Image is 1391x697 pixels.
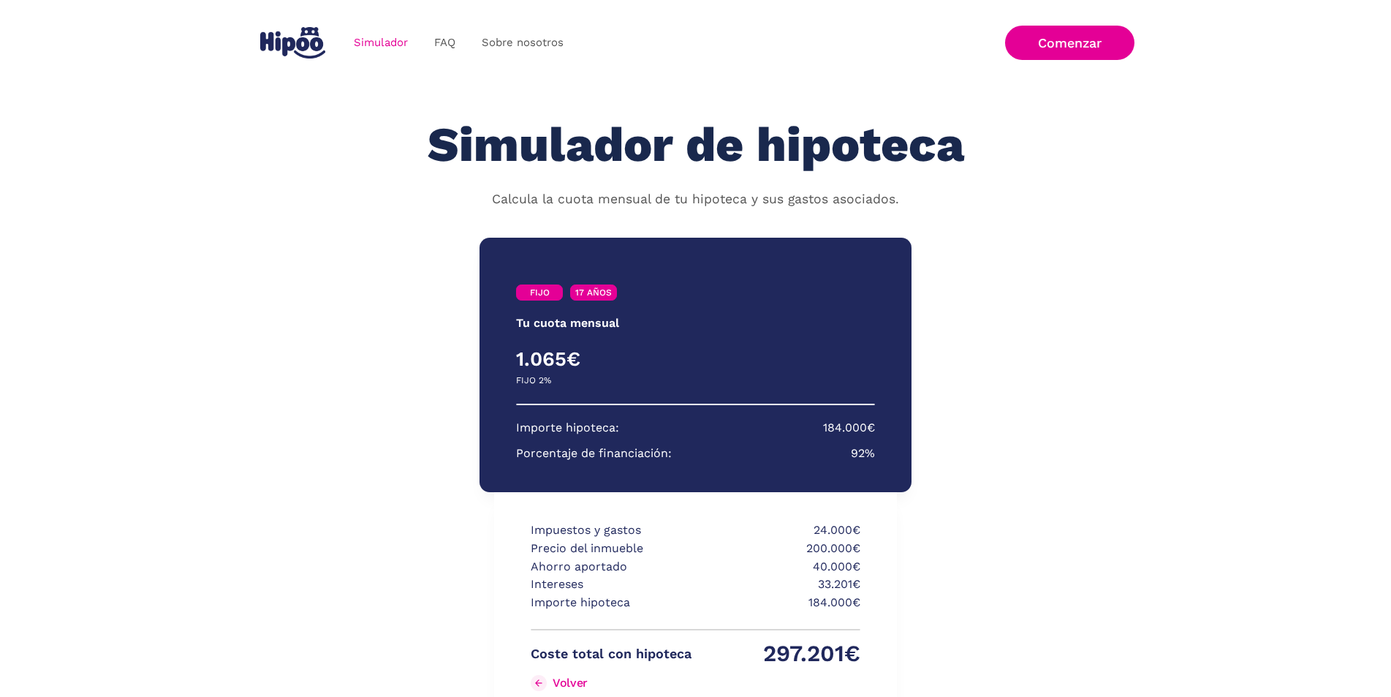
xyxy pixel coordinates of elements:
[531,540,691,558] p: Precio del inmueble
[516,314,619,333] p: Tu cuota mensual
[1005,26,1134,60] a: Comenzar
[570,285,617,301] a: 17 AÑOS
[516,372,551,390] p: FIJO 2%
[428,118,964,172] h1: Simulador de hipoteca
[516,445,672,463] p: Porcentaje de financiación:
[553,676,588,690] div: Volver
[531,645,691,663] p: Coste total con hipoteca
[516,285,563,301] a: FIJO
[700,594,860,612] p: 184.000€
[341,29,421,57] a: Simulador
[700,521,860,540] p: 24.000€
[257,21,329,64] a: home
[516,347,696,372] h4: 1.065€
[531,671,691,695] a: Volver
[851,445,875,463] p: 92%
[469,29,577,57] a: Sobre nosotros
[492,190,899,209] p: Calcula la cuota mensual de tu hipoteca y sus gastos asociados.
[700,576,860,594] p: 33.201€
[531,594,691,612] p: Importe hipoteca
[516,419,619,437] p: Importe hipoteca:
[823,419,875,437] p: 184.000€
[531,521,691,540] p: Impuestos y gastos
[700,558,860,576] p: 40.000€
[531,558,691,576] p: Ahorro aportado
[700,645,860,663] p: 297.201€
[421,29,469,57] a: FAQ
[531,576,691,594] p: Intereses
[700,540,860,558] p: 200.000€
